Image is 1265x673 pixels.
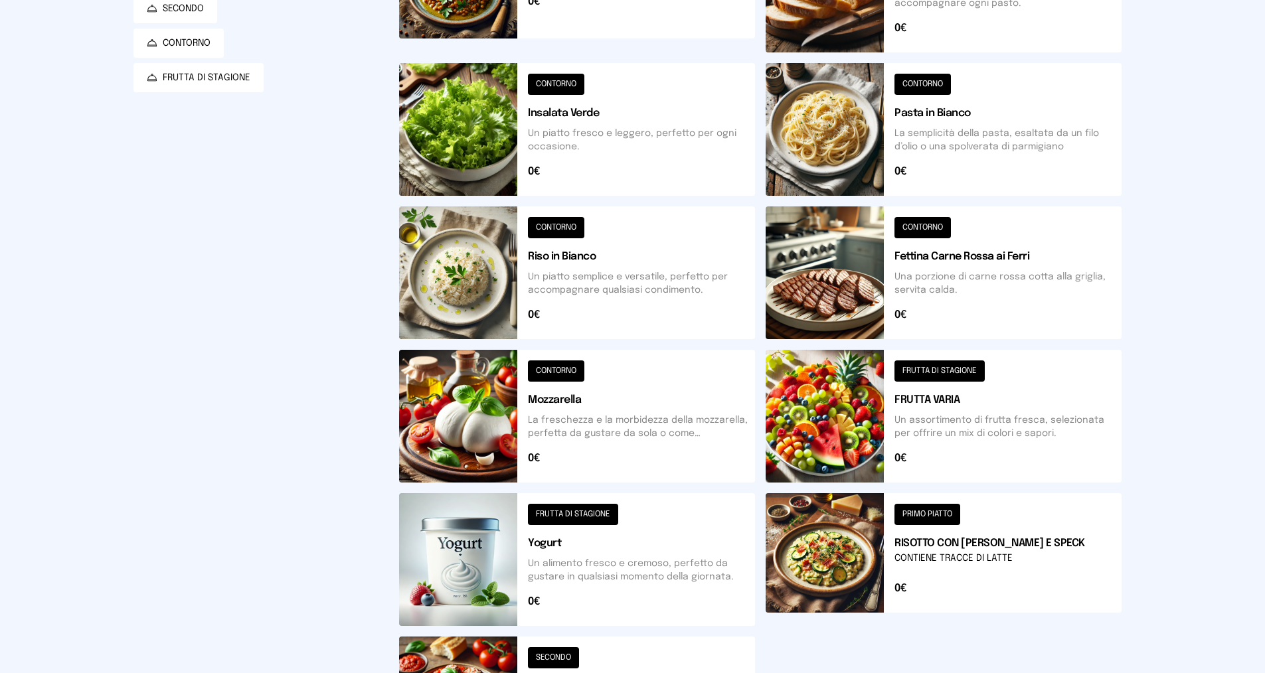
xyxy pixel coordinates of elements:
[133,63,264,92] button: FRUTTA DI STAGIONE
[133,29,224,58] button: CONTORNO
[163,2,204,15] span: SECONDO
[163,37,211,50] span: CONTORNO
[163,71,250,84] span: FRUTTA DI STAGIONE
